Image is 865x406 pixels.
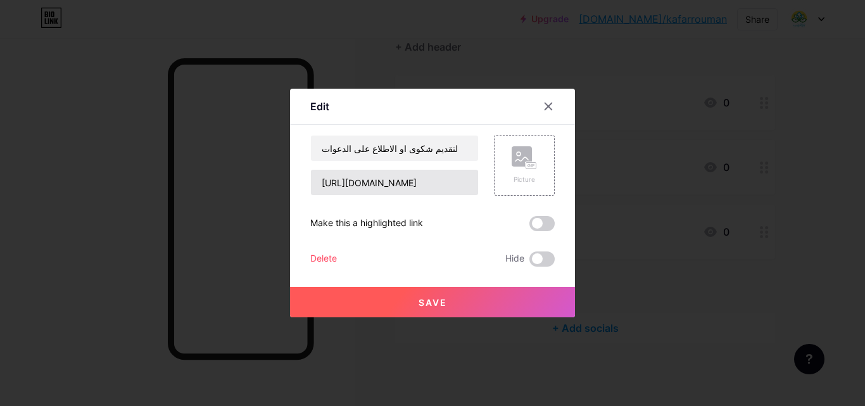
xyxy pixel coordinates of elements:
[311,136,478,161] input: Title
[419,297,447,308] span: Save
[311,170,478,195] input: URL
[505,251,524,267] span: Hide
[310,216,423,231] div: Make this a highlighted link
[310,251,337,267] div: Delete
[310,99,329,114] div: Edit
[290,287,575,317] button: Save
[512,175,537,184] div: Picture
